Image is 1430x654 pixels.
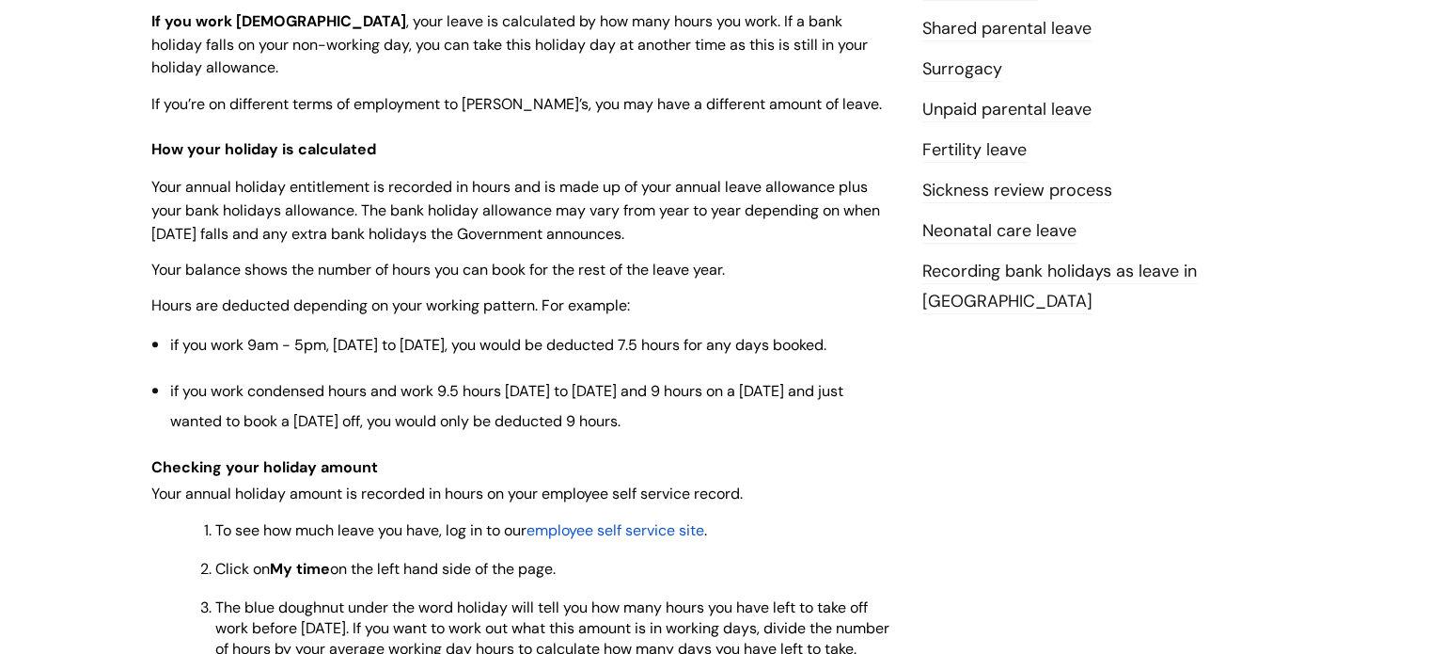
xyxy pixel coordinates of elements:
strong: If you work [DEMOGRAPHIC_DATA] [151,11,406,31]
span: Checking your holiday amount [151,457,378,477]
a: Neonatal care leave [922,219,1076,244]
span: How your holiday is calculated [151,139,376,159]
span: on the left hand side of the page. [330,559,556,579]
span: Click on [215,559,270,579]
span: Hours are deducted depending on your working pattern. For example: [151,295,630,315]
span: If you’re on different terms of employment to [PERSON_NAME]’s, you may have a different amount of... [151,94,882,114]
a: employee self service site [526,520,704,540]
span: . [704,520,707,540]
a: Sickness review process [922,179,1112,203]
a: Shared parental leave [922,17,1092,41]
span: if you work condensed hours and work 9.5 hours [DATE] to [DATE] and 9 hours on a [DATE] and just ... [170,381,843,431]
a: Fertility leave [922,138,1027,163]
span: To see how much leave you have, log in to our [215,520,526,540]
a: Recording bank holidays as leave in [GEOGRAPHIC_DATA] [922,260,1197,314]
span: My time [270,559,330,579]
span: , your leave is calculated by how many hours you work. If a bank holiday falls on your non-workin... [151,11,868,78]
span: Your balance shows the number of hours you can book for the rest of the leave year. [151,260,725,279]
span: Your annual holiday entitlement is recorded in hours and is made up of your annual leave allowanc... [151,177,880,244]
span: if you work 9am - 5pm, [DATE] to [DATE], you would be deducted 7.5 hours for any days booked. [170,335,826,355]
span: Your annual holiday amount is recorded in hours on your employee self service record. [151,484,743,503]
a: Unpaid parental leave [922,98,1092,122]
a: Surrogacy [922,57,1002,82]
